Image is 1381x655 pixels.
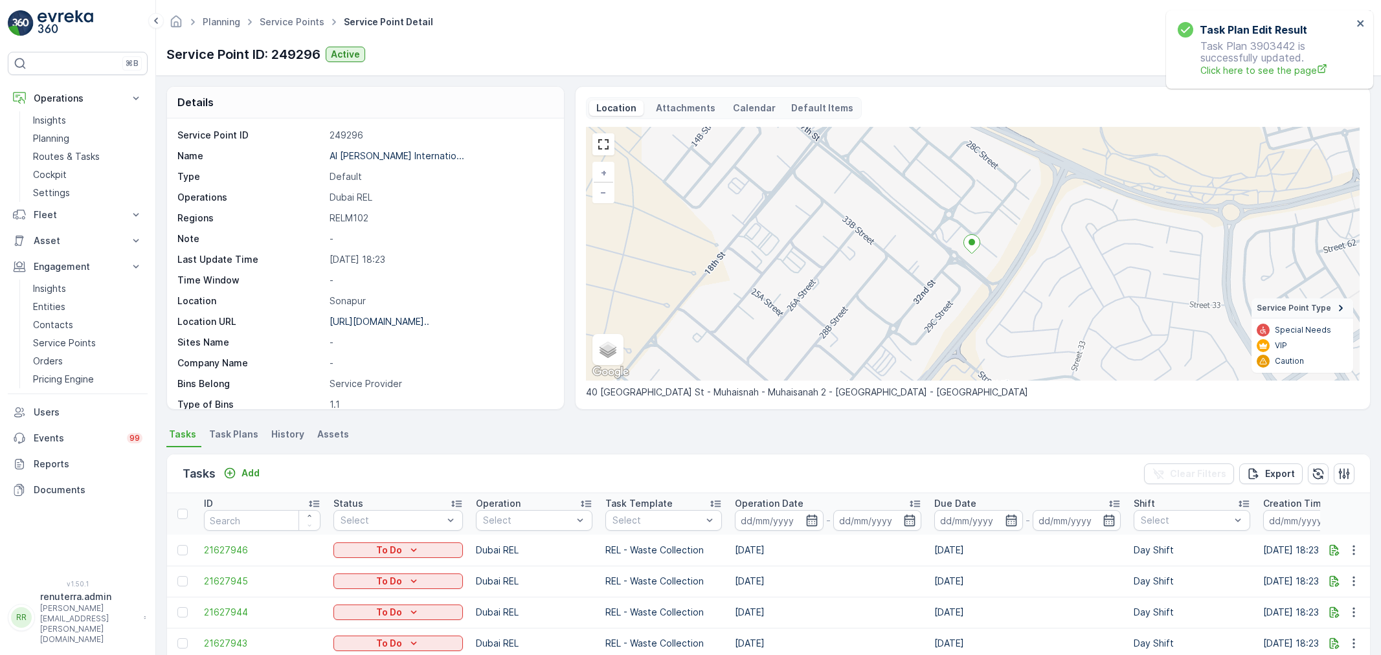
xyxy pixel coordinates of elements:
[11,607,32,628] div: RR
[928,566,1127,597] td: [DATE]
[33,168,67,181] p: Cockpit
[177,398,324,411] p: Type of Bins
[34,92,122,105] p: Operations
[177,191,324,204] p: Operations
[333,636,463,651] button: To Do
[601,167,607,178] span: +
[204,510,320,531] input: Search
[8,254,148,280] button: Engagement
[728,566,928,597] td: [DATE]
[605,497,673,510] p: Task Template
[28,166,148,184] a: Cockpit
[177,357,324,370] p: Company Name
[8,10,34,36] img: logo
[1275,325,1331,335] p: Special Needs
[826,513,831,528] p: -
[594,335,622,364] a: Layers
[605,637,722,650] p: REL - Waste Collection
[38,10,93,36] img: logo_light-DOdMpM7g.png
[34,208,122,221] p: Fleet
[204,497,213,510] p: ID
[1265,467,1295,480] p: Export
[483,514,572,527] p: Select
[28,111,148,129] a: Insights
[376,606,402,619] p: To Do
[605,575,722,588] p: REL - Waste Collection
[177,170,324,183] p: Type
[177,545,188,555] div: Toggle Row Selected
[28,148,148,166] a: Routes & Tasks
[28,298,148,316] a: Entities
[330,336,550,349] p: -
[330,212,550,225] p: RELM102
[8,451,148,477] a: Reports
[589,364,632,381] a: Open this area in Google Maps (opens a new window)
[605,606,722,619] p: REL - Waste Collection
[177,638,188,649] div: Toggle Row Selected
[1263,497,1327,510] p: Creation Time
[728,535,928,566] td: [DATE]
[791,102,853,115] p: Default Items
[177,274,324,287] p: Time Window
[331,48,360,61] p: Active
[1134,544,1250,557] p: Day Shift
[728,597,928,628] td: [DATE]
[476,575,592,588] p: Dubai REL
[33,114,66,127] p: Insights
[1144,463,1234,484] button: Clear Filters
[1275,356,1304,366] p: Caution
[333,605,463,620] button: To Do
[1141,514,1230,527] p: Select
[330,316,429,327] p: [URL][DOMAIN_NAME]..
[40,603,137,645] p: [PERSON_NAME][EMAIL_ADDRESS][PERSON_NAME][DOMAIN_NAME]
[1275,340,1287,351] p: VIP
[333,497,363,510] p: Status
[612,514,702,527] p: Select
[33,318,73,331] p: Contacts
[8,580,148,588] span: v 1.50.1
[241,467,260,480] p: Add
[209,428,258,441] span: Task Plans
[1200,22,1307,38] h3: Task Plan Edit Result
[594,183,613,202] a: Zoom Out
[33,337,96,350] p: Service Points
[28,184,148,202] a: Settings
[735,497,803,510] p: Operation Date
[330,253,550,266] p: [DATE] 18:23
[1134,606,1250,619] p: Day Shift
[594,102,638,115] p: Location
[129,433,140,443] p: 99
[589,364,632,381] img: Google
[204,637,320,650] span: 21627943
[260,16,324,27] a: Service Points
[177,576,188,586] div: Toggle Row Selected
[833,510,922,531] input: dd/mm/yyyy
[330,357,550,370] p: -
[654,102,717,115] p: Attachments
[1026,513,1030,528] p: -
[204,544,320,557] a: 21627946
[169,19,183,30] a: Homepage
[1170,467,1226,480] p: Clear Filters
[8,202,148,228] button: Fleet
[33,150,100,163] p: Routes & Tasks
[333,573,463,589] button: To Do
[34,458,142,471] p: Reports
[204,606,320,619] span: 21627944
[177,336,324,349] p: Sites Name
[34,234,122,247] p: Asset
[218,465,265,481] button: Add
[204,575,320,588] a: 21627945
[33,132,69,145] p: Planning
[177,377,324,390] p: Bins Belong
[203,16,240,27] a: Planning
[934,497,976,510] p: Due Date
[8,399,148,425] a: Users
[928,597,1127,628] td: [DATE]
[177,94,214,110] p: Details
[330,150,464,161] p: Al [PERSON_NAME] Internatio...
[476,544,592,557] p: Dubai REL
[330,170,550,183] p: Default
[8,590,148,645] button: RRrenuterra.admin[PERSON_NAME][EMAIL_ADDRESS][PERSON_NAME][DOMAIN_NAME]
